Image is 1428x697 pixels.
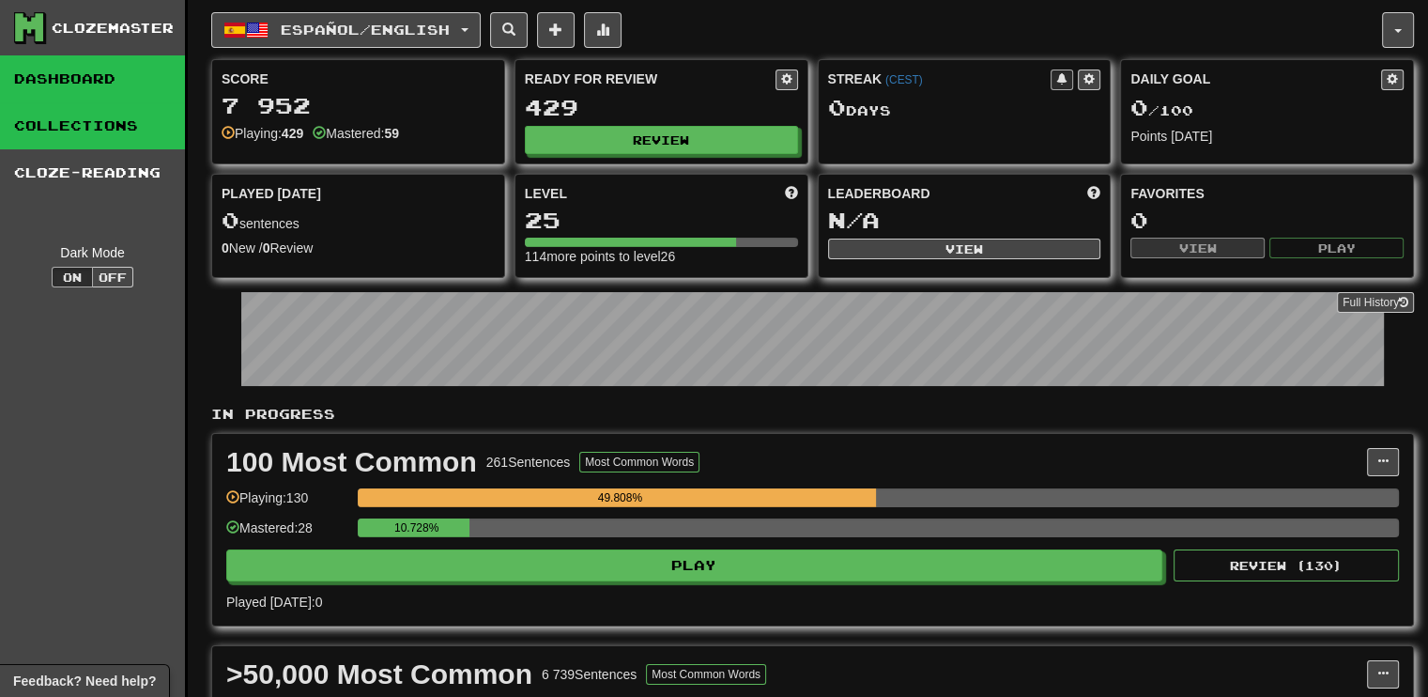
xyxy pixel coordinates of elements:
div: Playing: [222,124,303,143]
div: 25 [525,209,798,232]
span: Open feedback widget [13,672,156,690]
div: Mastered: [313,124,399,143]
a: Full History [1337,292,1414,313]
span: 0 [828,94,846,120]
button: Review [525,126,798,154]
span: 0 [222,207,239,233]
div: 49.808% [363,488,876,507]
button: Add sentence to collection [537,12,575,48]
div: 100 Most Common [226,448,477,476]
div: 6 739 Sentences [542,665,637,684]
div: Dark Mode [14,243,171,262]
strong: 0 [263,240,270,256]
span: Score more points to level up [785,184,798,203]
div: Favorites [1130,184,1404,203]
div: sentences [222,209,495,233]
button: View [828,239,1101,259]
div: New / Review [222,239,495,257]
a: (CEST) [885,73,923,86]
button: Most Common Words [646,664,766,685]
span: Played [DATE]: 0 [226,595,322,610]
div: Daily Goal [1130,70,1381,90]
button: Play [226,550,1162,581]
div: 7 952 [222,94,495,117]
button: Play [1269,238,1404,258]
button: Español/English [211,12,481,48]
div: Mastered: 28 [226,519,348,550]
div: 429 [525,96,798,119]
span: This week in points, UTC [1087,184,1100,203]
span: Español / English [281,22,450,38]
span: 0 [1130,94,1148,120]
div: 261 Sentences [486,453,571,472]
div: Points [DATE] [1130,127,1404,146]
button: Review (130) [1174,550,1399,581]
div: 10.728% [363,519,469,537]
button: View [1130,238,1265,258]
button: On [52,267,93,287]
button: Most Common Words [579,452,699,472]
div: 0 [1130,209,1404,232]
span: Level [525,184,567,203]
div: Day s [828,96,1101,120]
div: Streak [828,70,1052,88]
p: In Progress [211,405,1414,424]
strong: 0 [222,240,229,256]
span: N/A [828,207,880,233]
button: Search sentences [490,12,528,48]
div: 114 more points to level 26 [525,247,798,266]
div: Playing: 130 [226,488,348,519]
span: / 100 [1130,102,1193,118]
strong: 429 [282,126,303,141]
button: More stats [584,12,622,48]
div: >50,000 Most Common [226,660,532,689]
span: Played [DATE] [222,184,321,203]
div: Ready for Review [525,70,775,88]
button: Off [92,267,133,287]
span: Leaderboard [828,184,930,203]
div: Score [222,70,495,88]
div: Clozemaster [52,19,174,38]
strong: 59 [384,126,399,141]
